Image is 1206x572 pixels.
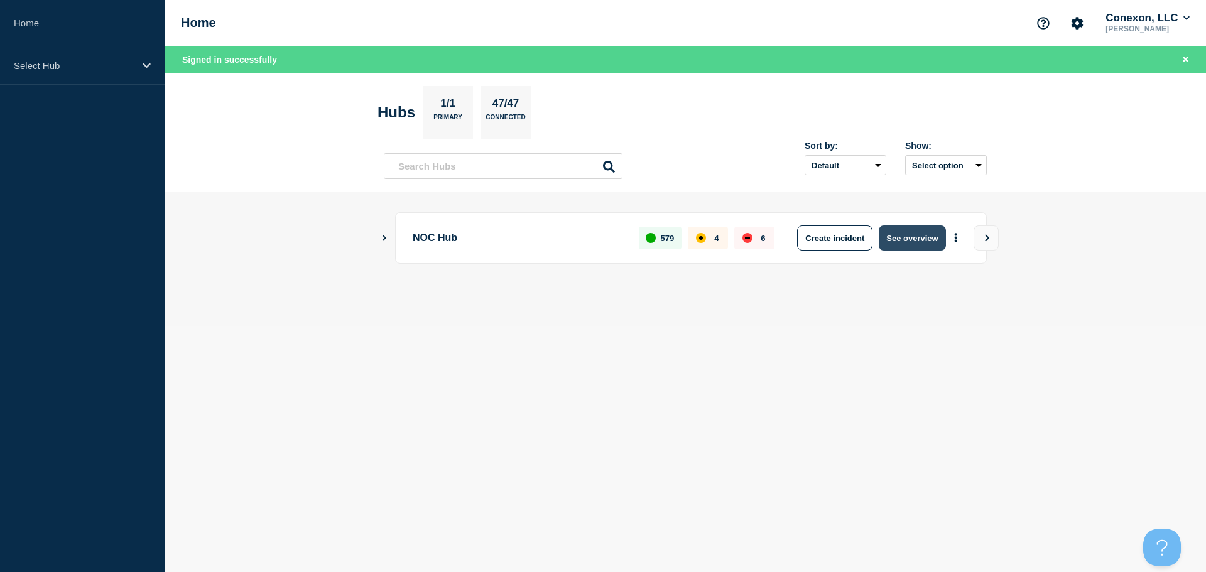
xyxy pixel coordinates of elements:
[646,233,656,243] div: up
[714,234,719,243] p: 4
[182,55,277,65] span: Signed in successfully
[384,153,622,179] input: Search Hubs
[761,234,765,243] p: 6
[742,233,752,243] div: down
[436,97,460,114] p: 1/1
[805,155,886,175] select: Sort by
[797,225,872,251] button: Create incident
[905,155,987,175] button: Select option
[974,225,999,251] button: View
[661,234,675,243] p: 579
[1064,10,1090,36] button: Account settings
[487,97,524,114] p: 47/47
[1030,10,1057,36] button: Support
[805,141,886,151] div: Sort by:
[181,16,216,30] h1: Home
[378,104,415,121] h2: Hubs
[486,114,525,127] p: Connected
[696,233,706,243] div: affected
[905,141,987,151] div: Show:
[1103,24,1192,33] p: [PERSON_NAME]
[1103,12,1192,24] button: Conexon, LLC
[1178,53,1193,67] button: Close banner
[879,225,945,251] button: See overview
[381,234,388,243] button: Show Connected Hubs
[1143,529,1181,566] iframe: Help Scout Beacon - Open
[413,225,624,251] p: NOC Hub
[433,114,462,127] p: Primary
[14,60,134,71] p: Select Hub
[948,227,964,250] button: More actions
